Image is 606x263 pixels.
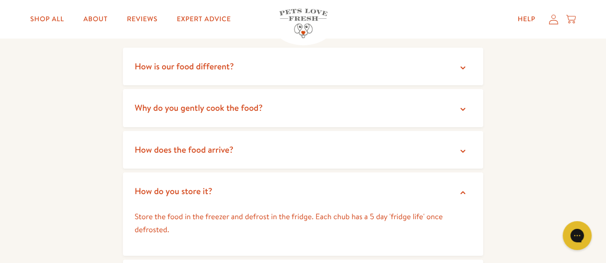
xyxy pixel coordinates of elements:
span: How is our food different? [135,60,234,72]
summary: How is our food different? [123,48,483,86]
a: Shop All [23,10,72,29]
span: How does the food arrive? [135,144,233,156]
img: Pets Love Fresh [279,9,327,38]
a: Help [510,10,543,29]
summary: How does the food arrive? [123,131,483,169]
summary: Why do you gently cook the food? [123,89,483,127]
span: Why do you gently cook the food? [135,102,263,114]
p: Store the food in the freezer and defrost in the fridge. Each chub has a 5 day 'fridge life' once... [135,210,471,237]
a: Expert Advice [169,10,239,29]
a: About [76,10,115,29]
a: Reviews [119,10,165,29]
summary: How do you store it? [123,172,483,210]
span: How do you store it? [135,185,212,197]
iframe: Gorgias live chat messenger [558,218,596,253]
